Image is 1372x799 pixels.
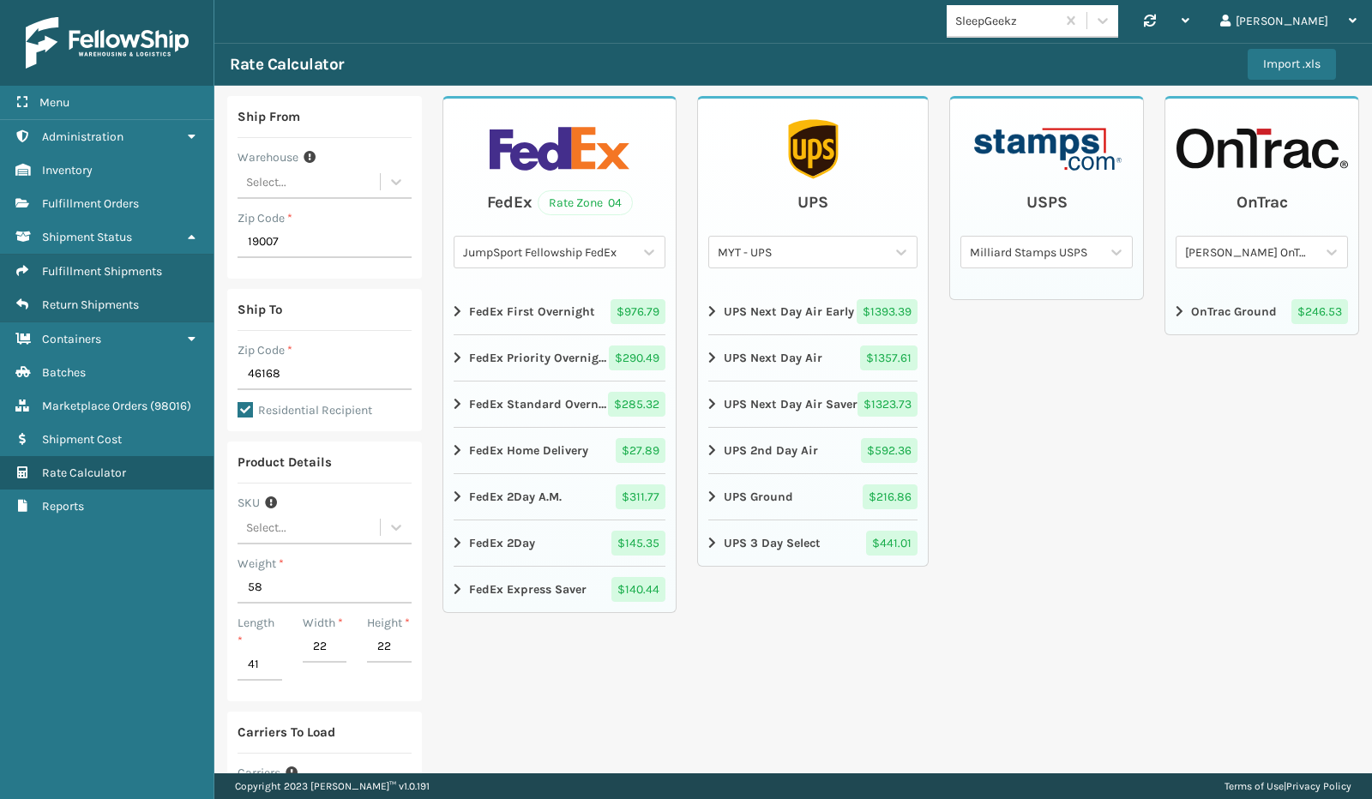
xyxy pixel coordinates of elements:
[42,499,84,514] span: Reports
[611,577,665,602] span: $ 140.44
[609,345,665,370] span: $ 290.49
[238,614,282,650] label: Length
[487,189,533,215] div: FedEx
[42,297,139,312] span: Return Shipments
[238,722,335,742] div: Carriers To Load
[238,148,298,166] label: Warehouse
[724,303,854,321] strong: UPS Next Day Air Early
[608,194,622,212] span: 04
[1291,299,1348,324] span: $ 246.53
[238,209,292,227] label: Zip Code
[42,129,123,144] span: Administration
[724,534,821,552] strong: UPS 3 Day Select
[469,534,535,552] strong: FedEx 2Day
[724,349,822,367] strong: UPS Next Day Air
[1237,189,1288,215] div: OnTrac
[42,365,86,380] span: Batches
[1026,189,1068,215] div: USPS
[469,349,608,367] strong: FedEx Priority Overnight
[611,299,665,324] span: $ 976.79
[246,519,286,537] div: Select...
[469,580,587,598] strong: FedEx Express Saver
[303,614,343,632] label: Width
[863,484,918,509] span: $ 216.86
[469,395,608,413] strong: FedEx Standard Overnight
[238,764,280,782] label: Carriers
[724,442,818,460] strong: UPS 2nd Day Air
[26,17,189,69] img: logo
[1248,49,1336,80] button: Import .xls
[611,531,665,556] span: $ 145.35
[238,403,372,418] label: Residential Recipient
[39,95,69,110] span: Menu
[549,194,603,212] span: Rate Zone
[857,299,918,324] span: $ 1393.39
[235,773,430,799] p: Copyright 2023 [PERSON_NAME]™ v 1.0.191
[42,163,93,177] span: Inventory
[1185,243,1318,261] div: [PERSON_NAME] OnTrac East
[238,494,260,512] label: SKU
[1191,303,1277,321] strong: OnTrac Ground
[724,488,793,506] strong: UPS Ground
[469,442,588,460] strong: FedEx Home Delivery
[238,299,282,320] div: Ship To
[367,614,410,632] label: Height
[616,484,665,509] span: $ 311.77
[238,341,292,359] label: Zip Code
[42,332,101,346] span: Containers
[230,54,344,75] h3: Rate Calculator
[238,555,284,573] label: Weight
[469,303,595,321] strong: FedEx First Overnight
[970,243,1103,261] div: Milliard Stamps USPS
[857,392,918,417] span: $ 1323.73
[42,466,126,480] span: Rate Calculator
[42,230,132,244] span: Shipment Status
[463,243,635,261] div: JumpSport Fellowship FedEx
[860,345,918,370] span: $ 1357.61
[238,106,300,127] div: Ship From
[1225,780,1284,792] a: Terms of Use
[718,243,888,261] div: MYT - UPS
[1286,780,1351,792] a: Privacy Policy
[608,392,665,417] span: $ 285.32
[616,438,665,463] span: $ 27.89
[42,196,139,211] span: Fulfillment Orders
[955,12,1057,30] div: SleepGeekz
[797,189,828,215] div: UPS
[42,264,162,279] span: Fulfillment Shipments
[238,452,332,472] div: Product Details
[861,438,918,463] span: $ 592.36
[866,531,918,556] span: $ 441.01
[246,173,286,191] div: Select...
[724,395,857,413] strong: UPS Next Day Air Saver
[42,432,122,447] span: Shipment Cost
[42,399,147,413] span: Marketplace Orders
[1225,773,1351,799] div: |
[150,399,191,413] span: ( 98016 )
[469,488,562,506] strong: FedEx 2Day A.M.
